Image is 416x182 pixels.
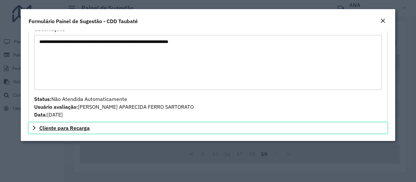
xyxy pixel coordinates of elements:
button: Close [378,17,387,25]
strong: Status: [34,96,51,102]
h4: Formulário Painel de Sugestão - CDD Taubaté [29,17,138,25]
span: Não Atendida Automaticamente [PERSON_NAME] APARECIDA FERRO SARTORATO [DATE] [34,96,194,118]
strong: Usuário avaliação: [34,104,78,110]
strong: Data: [34,111,47,118]
em: Fechar [380,18,385,23]
span: Cliente para Recarga [39,125,90,131]
a: Cliente para Recarga [29,122,387,133]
